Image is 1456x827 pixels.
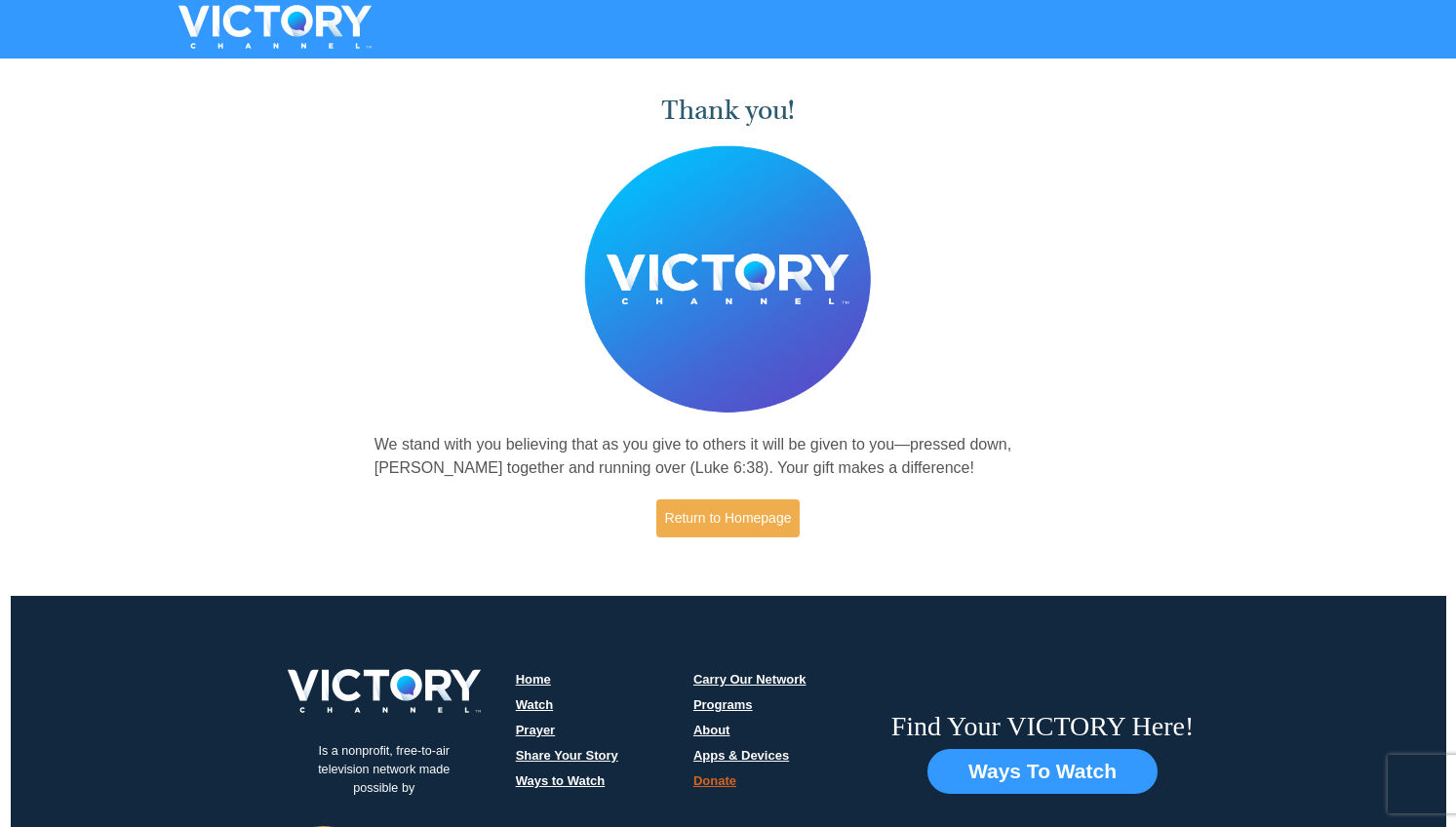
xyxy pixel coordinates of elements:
[693,773,736,788] a: Donate
[516,748,618,763] a: Share Your Story
[584,145,872,413] img: Believer's Voice of Victory Network
[516,672,551,687] a: Home
[153,5,397,49] img: VICTORYTHON - VICTORY Channel
[287,728,482,812] p: Is a nonprofit, free-to-air television network made possible by
[693,672,807,687] a: Carry Our Network
[516,723,555,737] a: Prayer
[374,95,1082,127] h1: Thank you!
[693,723,730,737] a: About
[516,697,554,712] a: Watch
[891,710,1195,743] h6: Find Your VICTORY Here!
[262,669,506,713] img: victory-logo.png
[656,499,801,537] a: Return to Homepage
[516,773,606,788] a: Ways to Watch
[374,433,1082,480] p: We stand with you believing that as you give to others it will be given to you—pressed down, [PER...
[693,748,789,763] a: Apps & Devices
[927,749,1158,794] button: Ways To Watch
[693,697,753,712] a: Programs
